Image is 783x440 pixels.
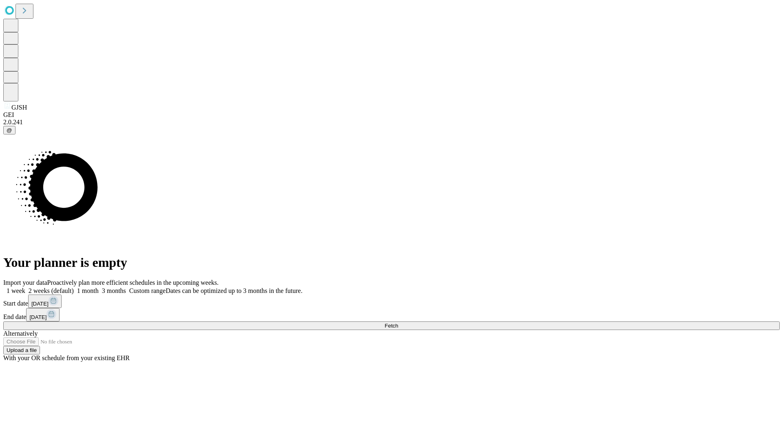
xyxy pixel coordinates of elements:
span: 1 month [77,287,99,294]
span: With your OR schedule from your existing EHR [3,354,130,361]
div: GEI [3,111,780,119]
div: Start date [3,295,780,308]
span: Dates can be optimized up to 3 months in the future. [166,287,302,294]
button: Upload a file [3,346,40,354]
span: 1 week [7,287,25,294]
h1: Your planner is empty [3,255,780,270]
span: 3 months [102,287,126,294]
span: [DATE] [31,301,49,307]
span: Fetch [385,323,398,329]
button: @ [3,126,15,134]
span: Proactively plan more efficient schedules in the upcoming weeks. [47,279,219,286]
div: End date [3,308,780,321]
span: Custom range [129,287,166,294]
span: [DATE] [29,314,46,320]
span: GJSH [11,104,27,111]
button: [DATE] [26,308,60,321]
button: Fetch [3,321,780,330]
span: 2 weeks (default) [29,287,74,294]
span: Alternatively [3,330,38,337]
span: @ [7,127,12,133]
span: Import your data [3,279,47,286]
button: [DATE] [28,295,62,308]
div: 2.0.241 [3,119,780,126]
